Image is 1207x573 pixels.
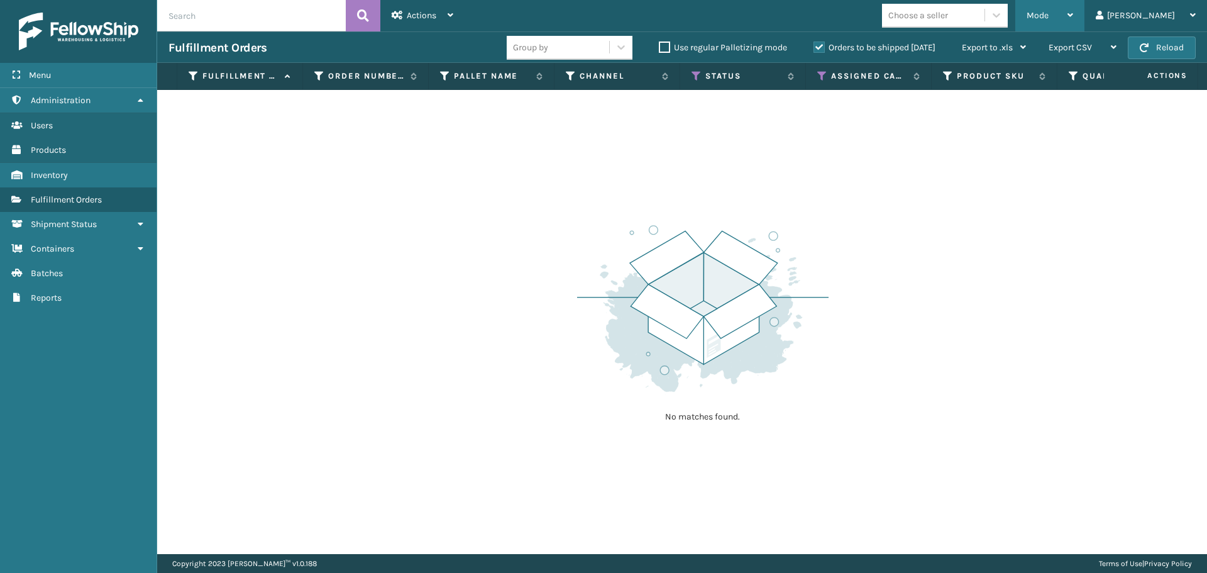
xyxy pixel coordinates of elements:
span: Products [31,145,66,155]
span: Fulfillment Orders [31,194,102,205]
span: Export to .xls [962,42,1013,53]
span: Export CSV [1049,42,1092,53]
div: Group by [513,41,548,54]
p: Copyright 2023 [PERSON_NAME]™ v 1.0.188 [172,554,317,573]
button: Reload [1128,36,1196,59]
div: | [1099,554,1192,573]
label: Orders to be shipped [DATE] [813,42,935,53]
span: Actions [407,10,436,21]
div: Choose a seller [888,9,948,22]
a: Terms of Use [1099,559,1142,568]
h3: Fulfillment Orders [168,40,267,55]
span: Shipment Status [31,219,97,230]
span: Batches [31,268,63,279]
span: Users [31,120,53,131]
span: Administration [31,95,91,106]
span: Inventory [31,170,68,181]
img: logo [19,13,138,50]
span: Menu [29,70,51,81]
label: Channel [580,70,656,82]
span: Mode [1027,10,1049,21]
label: Product SKU [957,70,1033,82]
label: Order Number [328,70,404,82]
a: Privacy Policy [1144,559,1192,568]
label: Quantity [1083,70,1159,82]
label: Use regular Palletizing mode [659,42,787,53]
span: Reports [31,292,62,303]
label: Fulfillment Order Id [202,70,278,82]
label: Status [705,70,781,82]
span: Actions [1108,65,1195,86]
label: Assigned Carrier Service [831,70,907,82]
label: Pallet Name [454,70,530,82]
span: Containers [31,243,74,254]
